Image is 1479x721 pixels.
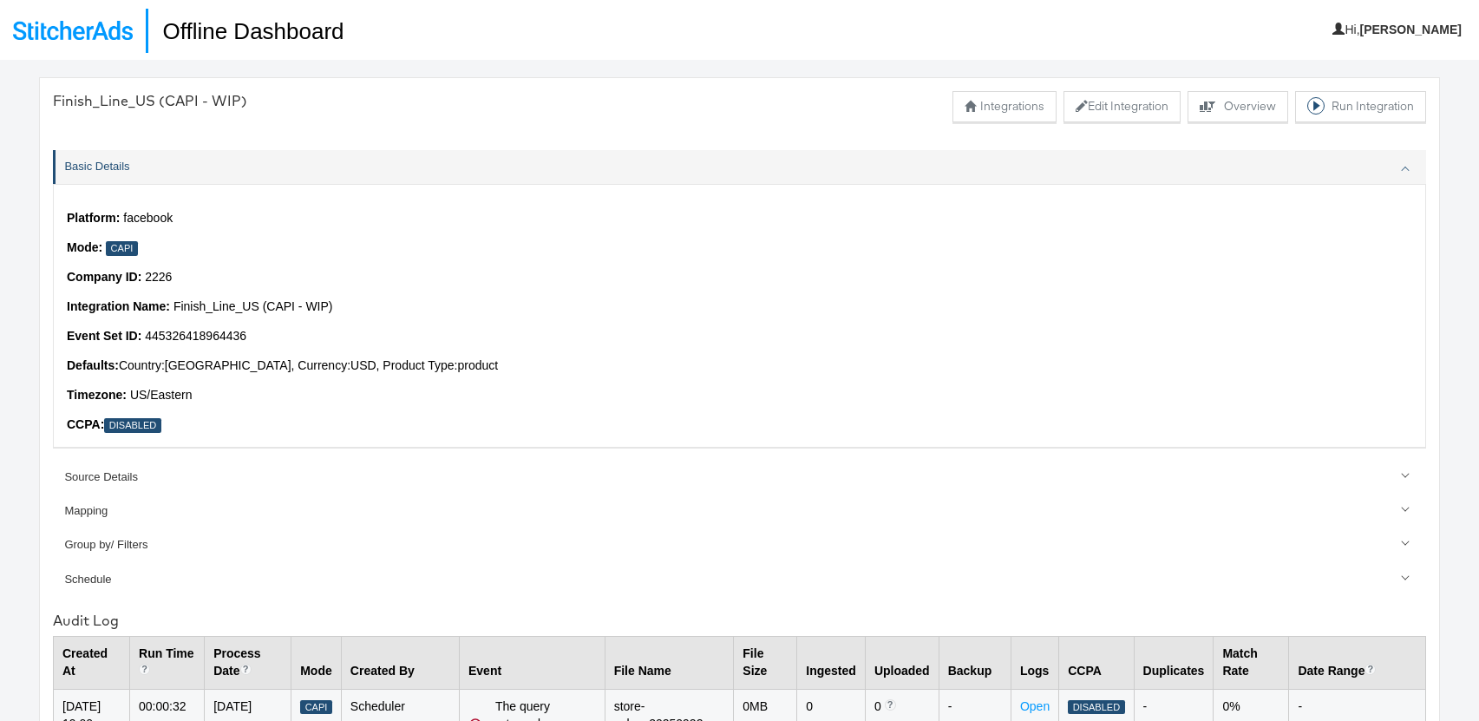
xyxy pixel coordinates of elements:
th: Ingested [797,636,866,689]
div: Source Details [64,469,1417,486]
a: Group by/ Filters [53,528,1426,562]
th: CCPA [1059,636,1134,689]
th: Logs [1011,636,1058,689]
a: Schedule [53,562,1426,596]
img: StitcherAds [13,21,133,40]
div: Capi [300,700,332,715]
th: File Size [734,636,797,689]
strong: Event Set ID : [67,329,141,343]
div: Basic Details [53,184,1426,447]
th: Created By [341,636,459,689]
button: Run Integration [1295,91,1426,122]
strong: Platform: [67,211,120,225]
a: Basic Details [53,150,1426,184]
th: Duplicates [1134,636,1214,689]
div: Finish_Line_US (CAPI - WIP) [53,91,247,111]
th: Date Range [1289,636,1426,689]
th: Uploaded [865,636,939,689]
div: Capi [106,241,138,256]
p: Country: [GEOGRAPHIC_DATA] , Currency: USD , Product Type: product [67,357,1412,375]
th: Run Time [130,636,205,689]
div: Disabled [1068,700,1124,715]
strong: Company ID: [67,270,141,284]
h1: Offline Dashboard [146,9,344,53]
p: facebook [67,210,1412,227]
th: Event [460,636,605,689]
div: Group by/ Filters [64,537,1417,554]
a: Mapping [53,495,1426,528]
strong: Mode: [67,240,102,254]
div: Schedule [64,572,1417,588]
div: Disabled [104,418,160,433]
strong: CCPA: [67,417,104,431]
th: Created At [54,636,130,689]
button: Edit Integration [1063,91,1181,122]
strong: Defaults: [67,358,119,372]
th: File Name [605,636,734,689]
p: 445326418964436 [67,328,1412,345]
th: Backup [939,636,1011,689]
a: Source Details [53,460,1426,494]
button: Integrations [952,91,1057,122]
th: Process Date [205,636,291,689]
a: Open [1020,699,1050,713]
button: Overview [1188,91,1288,122]
b: [PERSON_NAME] [1360,23,1462,36]
div: Audit Log [53,611,1426,631]
strong: Integration Name: [67,299,170,313]
th: Match Rate [1214,636,1289,689]
th: Mode [291,636,342,689]
strong: Timezone: [67,388,127,402]
p: US/Eastern [67,387,1412,404]
p: Finish_Line_US (CAPI - WIP) [67,298,1412,316]
div: Basic Details [64,159,1417,175]
div: Mapping [64,503,1417,520]
p: 2226 [67,269,1412,286]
